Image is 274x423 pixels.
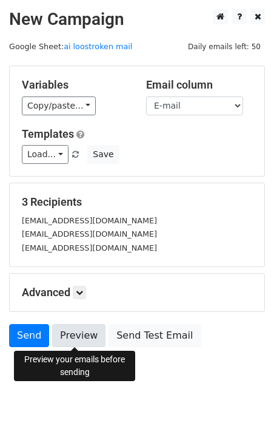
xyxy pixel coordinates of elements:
[9,42,132,51] small: Google Sheet:
[14,351,135,381] div: Preview your emails before sending
[22,216,157,225] small: [EMAIL_ADDRESS][DOMAIN_NAME]
[87,145,119,164] button: Save
[184,40,265,53] span: Daily emails left: 50
[22,78,128,92] h5: Variables
[22,243,157,252] small: [EMAIL_ADDRESS][DOMAIN_NAME]
[22,96,96,115] a: Copy/paste...
[184,42,265,51] a: Daily emails left: 50
[22,286,252,299] h5: Advanced
[22,127,74,140] a: Templates
[22,195,252,209] h5: 3 Recipients
[213,365,274,423] iframe: Chat Widget
[22,229,157,239] small: [EMAIL_ADDRESS][DOMAIN_NAME]
[146,78,252,92] h5: Email column
[52,324,105,347] a: Preview
[109,324,201,347] a: Send Test Email
[9,9,265,30] h2: New Campaign
[64,42,132,51] a: ai loostroken mail
[22,145,68,164] a: Load...
[9,324,49,347] a: Send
